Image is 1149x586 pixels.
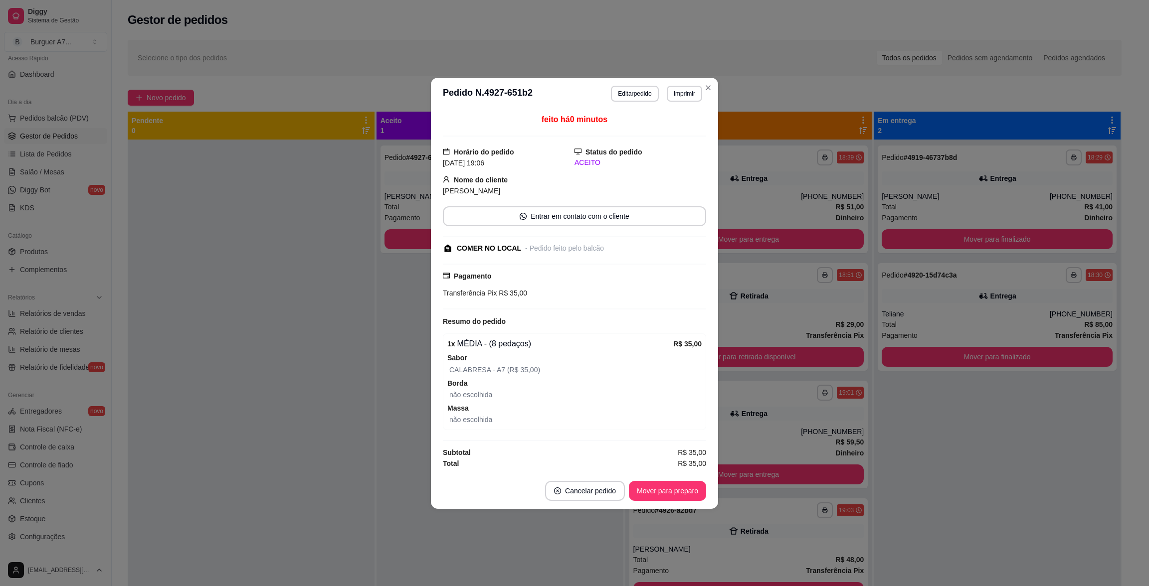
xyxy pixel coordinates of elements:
[449,416,492,424] span: não escolhida
[700,80,716,96] button: Close
[457,243,521,254] div: COMER NO LOCAL
[667,86,702,102] button: Imprimir
[629,481,706,501] button: Mover para preparo
[443,317,506,325] strong: Resumo do pedido
[449,391,492,399] span: não escolhida
[497,289,527,297] span: R$ 35,00
[554,487,561,494] span: close-circle
[585,148,642,156] strong: Status do pedido
[443,148,450,155] span: calendar
[443,159,484,167] span: [DATE] 19:06
[443,86,533,102] h3: Pedido N. 4927-651b2
[454,272,491,280] strong: Pagamento
[443,206,706,226] button: whats-appEntrar em contato com o cliente
[454,148,514,156] strong: Horário do pedido
[454,176,508,184] strong: Nome do cliente
[447,404,469,412] strong: Massa
[443,187,500,195] span: [PERSON_NAME]
[443,176,450,183] span: user
[447,340,455,348] strong: 1 x
[611,86,658,102] button: Editarpedido
[447,338,673,350] div: MÉDIA - (8 pedaços)
[443,289,497,297] span: Transferência Pix
[678,447,706,458] span: R$ 35,00
[678,458,706,469] span: R$ 35,00
[574,157,706,168] div: ACEITO
[443,459,459,467] strong: Total
[542,115,607,124] span: feito há 0 minutos
[525,243,604,254] div: - Pedido feito pelo balcão
[505,366,540,374] span: (R$ 35,00)
[673,340,702,348] strong: R$ 35,00
[574,148,581,155] span: desktop
[443,272,450,279] span: credit-card
[443,448,471,456] strong: Subtotal
[545,481,625,501] button: close-circleCancelar pedido
[447,379,467,387] strong: Borda
[447,354,467,362] strong: Sabor
[520,213,527,220] span: whats-app
[449,366,505,374] span: CALABRESA - A7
